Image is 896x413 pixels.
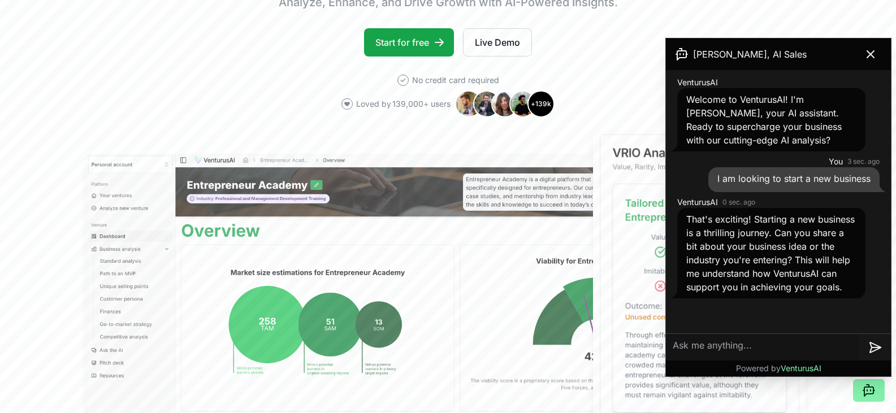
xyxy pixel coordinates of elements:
p: Powered by [736,363,821,374]
img: Avatar 1 [455,90,482,118]
img: Avatar 4 [509,90,536,118]
span: VenturusAI [677,77,718,88]
span: You [829,156,843,167]
a: Start for free [364,28,454,56]
span: I am looking to start a new business [717,173,871,184]
img: Avatar 3 [491,90,518,118]
a: Live Demo [463,28,532,56]
span: [PERSON_NAME], AI Sales [693,47,807,61]
time: 0 sec. ago [722,198,755,207]
span: VenturusAI [781,363,821,373]
span: That's exciting! Starting a new business is a thrilling journey. Can you share a bit about your b... [686,214,855,293]
time: 3 sec. ago [847,157,880,166]
span: Welcome to VenturusAI! I'm [PERSON_NAME], your AI assistant. Ready to supercharge your business w... [686,94,842,146]
span: VenturusAI [677,197,718,208]
img: Avatar 2 [473,90,500,118]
